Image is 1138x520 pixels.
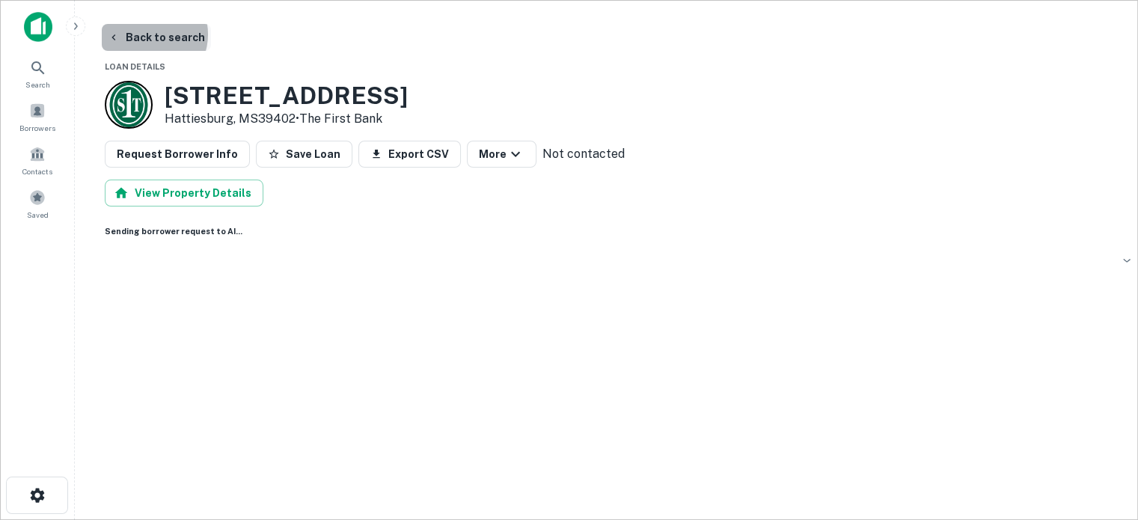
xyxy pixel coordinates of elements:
button: Request Borrower Info [105,141,250,168]
span: Loan Details [105,62,165,71]
div: Not contacted [542,145,625,163]
span: Borrowers [19,122,55,134]
a: Contacts [4,140,70,180]
a: Saved [4,183,70,224]
a: The First Bank [299,111,382,126]
a: Search [4,53,70,94]
button: More [467,141,536,168]
h3: [STREET_ADDRESS] [165,82,408,110]
button: View Property Details [105,180,263,207]
button: Back to search [102,24,211,51]
span: Contacts [22,165,52,177]
span: Search [25,79,50,91]
a: Borrowers [4,97,70,137]
iframe: Chat Widget [1063,400,1138,472]
button: Export CSV [358,141,461,168]
span: Saved [27,209,49,221]
p: Hattiesburg, MS39402 • [165,110,408,128]
button: Save Loan [256,141,352,168]
img: capitalize-icon.png [24,12,52,42]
